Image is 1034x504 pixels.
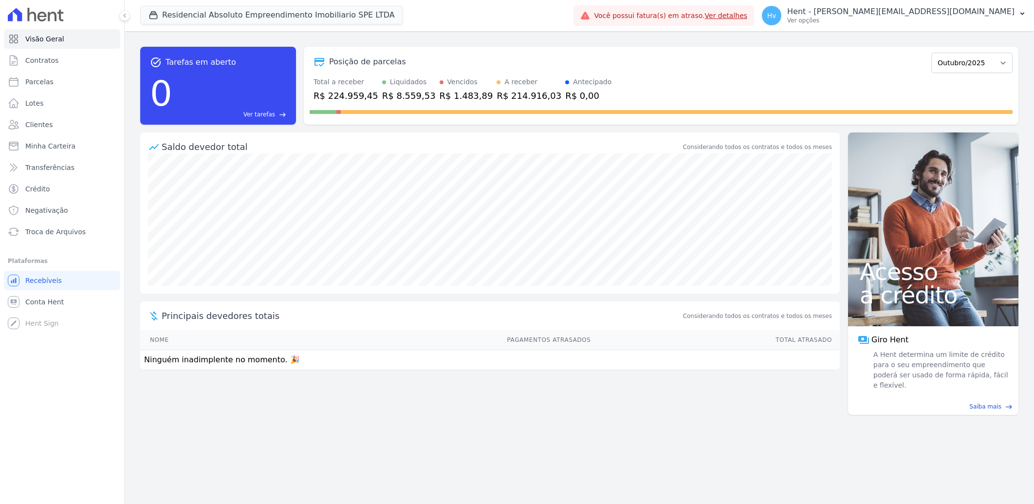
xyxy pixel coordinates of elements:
a: Crédito [4,179,120,199]
a: Recebíveis [4,271,120,290]
span: Negativação [25,205,68,215]
span: Lotes [25,98,44,108]
span: a crédito [860,283,1007,307]
th: Nome [140,330,265,350]
td: Ninguém inadimplente no momento. 🎉 [140,350,840,370]
a: Ver detalhes [705,12,748,19]
th: Total Atrasado [591,330,840,350]
div: Considerando todos os contratos e todos os meses [683,143,832,151]
span: east [1005,403,1013,411]
a: Negativação [4,201,120,220]
th: Pagamentos Atrasados [265,330,591,350]
a: Transferências [4,158,120,177]
span: Crédito [25,184,50,194]
span: Acesso [860,260,1007,283]
span: Contratos [25,56,58,65]
span: Tarefas em aberto [166,56,236,68]
a: Parcelas [4,72,120,92]
div: R$ 1.483,89 [440,89,493,102]
div: R$ 214.916,03 [497,89,561,102]
a: Conta Hent [4,292,120,312]
p: Hent - [PERSON_NAME][EMAIL_ADDRESS][DOMAIN_NAME] [787,7,1015,17]
span: east [279,111,286,118]
span: Conta Hent [25,297,64,307]
div: R$ 8.559,53 [382,89,436,102]
a: Troca de Arquivos [4,222,120,242]
span: Considerando todos os contratos e todos os meses [683,312,832,320]
span: Saiba mais [969,402,1001,411]
div: Antecipado [573,77,611,87]
span: Recebíveis [25,276,62,285]
button: Hv Hent - [PERSON_NAME][EMAIL_ADDRESS][DOMAIN_NAME] Ver opções [754,2,1034,29]
div: Total a receber [314,77,378,87]
span: A Hent determina um limite de crédito para o seu empreendimento que poderá ser usado de forma ráp... [871,350,1009,391]
a: Ver tarefas east [176,110,286,119]
span: Transferências [25,163,74,172]
span: Principais devedores totais [162,309,681,322]
div: Posição de parcelas [329,56,406,68]
a: Minha Carteira [4,136,120,156]
span: Minha Carteira [25,141,75,151]
a: Lotes [4,93,120,113]
div: Vencidos [447,77,478,87]
div: R$ 224.959,45 [314,89,378,102]
span: Você possui fatura(s) em atraso. [594,11,747,21]
div: Saldo devedor total [162,140,681,153]
a: Visão Geral [4,29,120,49]
span: task_alt [150,56,162,68]
div: Plataformas [8,255,116,267]
span: Giro Hent [871,334,908,346]
div: A receber [504,77,537,87]
a: Clientes [4,115,120,134]
div: Liquidados [390,77,427,87]
span: Hv [767,12,776,19]
a: Contratos [4,51,120,70]
p: Ver opções [787,17,1015,24]
span: Parcelas [25,77,54,87]
a: Saiba mais east [854,402,1013,411]
span: Ver tarefas [243,110,275,119]
span: Clientes [25,120,53,130]
span: Troca de Arquivos [25,227,86,237]
div: R$ 0,00 [565,89,611,102]
button: Residencial Absoluto Empreendimento Imobiliario SPE LTDA [140,6,403,24]
span: Visão Geral [25,34,64,44]
div: 0 [150,68,172,119]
